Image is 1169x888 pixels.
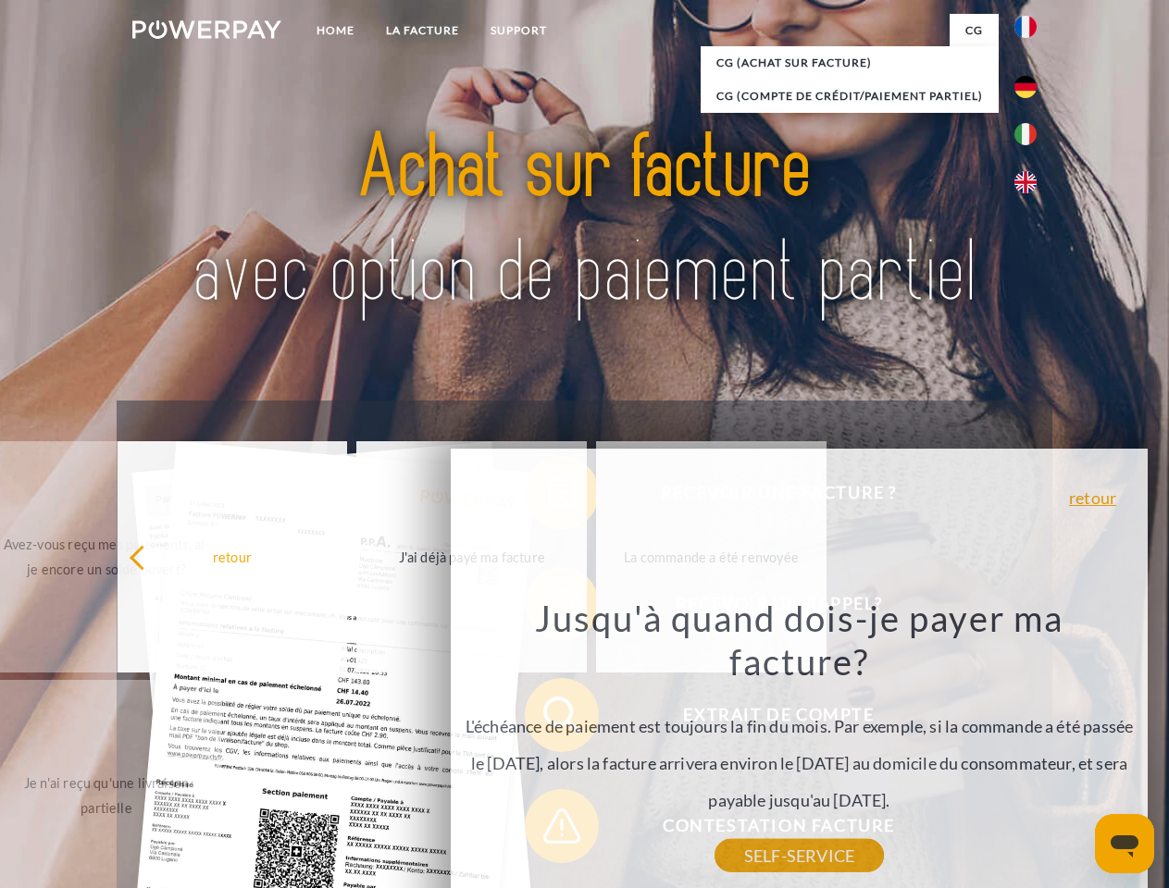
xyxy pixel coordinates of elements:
a: SELF-SERVICE [715,839,884,872]
a: Home [301,14,370,47]
div: J'ai déjà payé ma facture [367,544,576,569]
h3: Jusqu'à quand dois-je payer ma facture? [462,596,1138,684]
img: title-powerpay_fr.svg [177,89,992,354]
a: CG (Compte de crédit/paiement partiel) [701,80,999,113]
iframe: Bouton de lancement de la fenêtre de messagerie [1095,814,1154,873]
div: retour [129,544,337,569]
img: logo-powerpay-white.svg [132,20,281,39]
a: retour [1069,489,1116,506]
div: Avez-vous reçu mes paiements, ai-je encore un solde ouvert? [3,532,211,582]
a: LA FACTURE [370,14,475,47]
img: en [1014,171,1037,193]
a: CG [950,14,999,47]
img: fr [1014,16,1037,38]
a: CG (achat sur facture) [701,46,999,80]
a: Support [475,14,563,47]
div: Je n'ai reçu qu'une livraison partielle [3,771,211,820]
img: it [1014,123,1037,145]
div: L'échéance de paiement est toujours la fin du mois. Par exemple, si la commande a été passée le [... [462,596,1138,856]
img: de [1014,76,1037,98]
